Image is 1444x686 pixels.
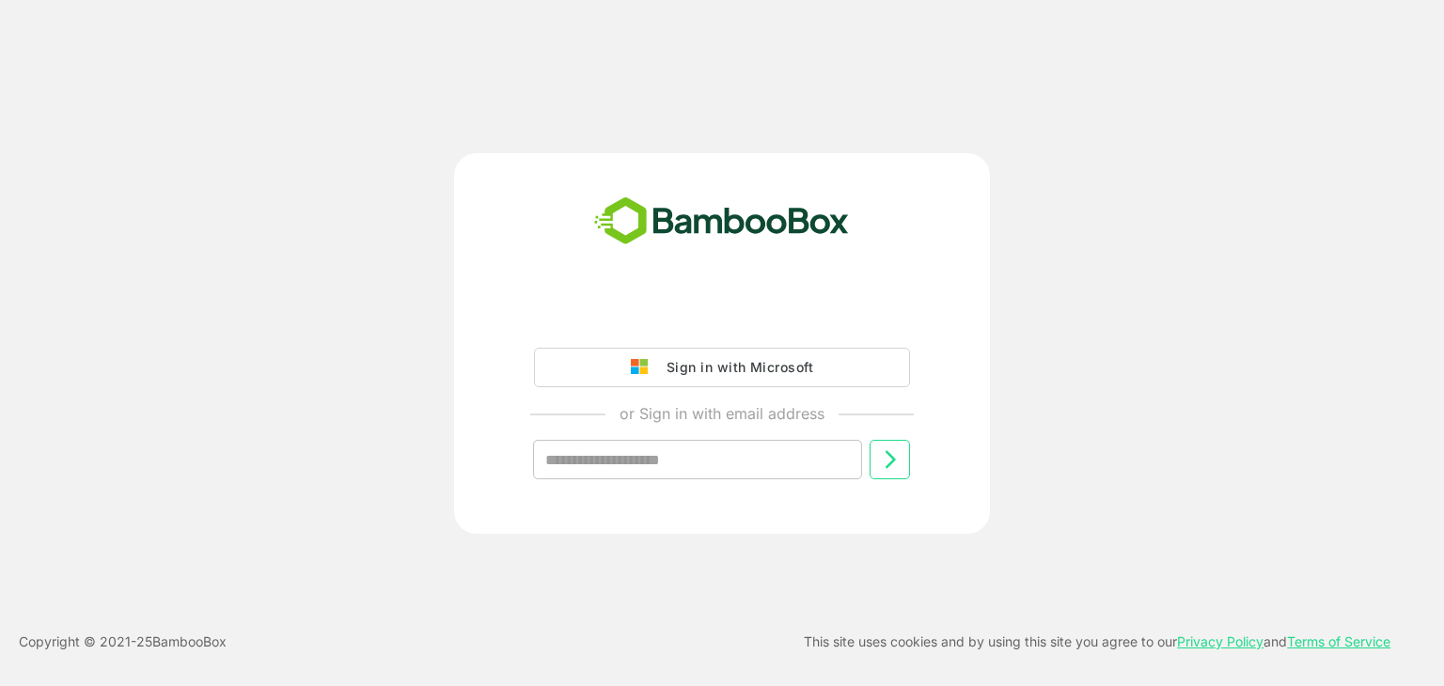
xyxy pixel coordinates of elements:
[657,355,813,380] div: Sign in with Microsoft
[534,348,910,387] button: Sign in with Microsoft
[631,359,657,376] img: google
[19,631,227,653] p: Copyright © 2021- 25 BambooBox
[620,402,824,425] p: or Sign in with email address
[804,631,1390,653] p: This site uses cookies and by using this site you agree to our and
[1177,633,1263,649] a: Privacy Policy
[1287,633,1390,649] a: Terms of Service
[525,295,919,336] iframe: Sign in with Google Button
[584,191,859,253] img: bamboobox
